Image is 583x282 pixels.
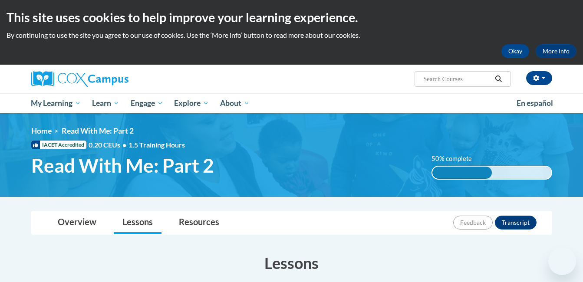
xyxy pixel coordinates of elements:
label: 50% complete [431,154,481,164]
span: 1.5 Training Hours [128,141,185,149]
button: Okay [501,44,529,58]
a: About [214,93,255,113]
button: Search [492,74,505,84]
a: My Learning [26,93,87,113]
a: Overview [49,211,105,234]
a: Learn [86,93,125,113]
a: Lessons [114,211,161,234]
span: 0.20 CEUs [89,140,128,150]
h2: This site uses cookies to help improve your learning experience. [7,9,576,26]
a: Home [31,126,52,135]
a: Engage [125,93,169,113]
p: By continuing to use the site you agree to our use of cookies. Use the ‘More info’ button to read... [7,30,576,40]
span: Read With Me: Part 2 [62,126,134,135]
h3: Lessons [31,252,552,274]
a: Resources [170,211,228,234]
a: Explore [168,93,214,113]
iframe: Button to launch messaging window [548,247,576,275]
img: Cox Campus [31,71,128,87]
span: En español [517,98,553,108]
span: My Learning [31,98,81,108]
span: Explore [174,98,209,108]
button: Account Settings [526,71,552,85]
span: • [122,141,126,149]
a: Cox Campus [31,71,196,87]
div: Main menu [18,93,565,113]
a: More Info [536,44,576,58]
span: IACET Accredited [31,141,86,149]
a: En español [511,94,559,112]
span: About [220,98,250,108]
input: Search Courses [422,74,492,84]
span: Engage [131,98,163,108]
div: 50% complete [432,167,492,179]
span: Learn [92,98,119,108]
span: Read With Me: Part 2 [31,154,214,177]
button: Feedback [453,216,493,230]
button: Transcript [495,216,537,230]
